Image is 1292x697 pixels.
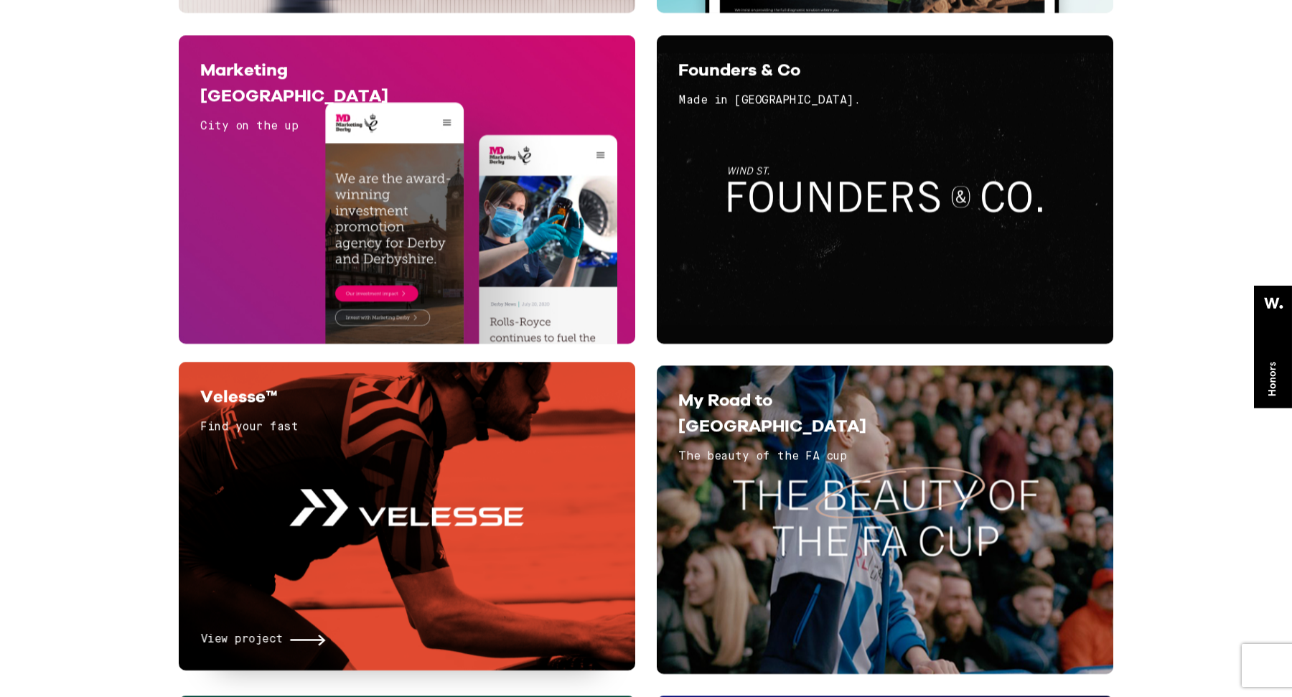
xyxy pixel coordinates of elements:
[678,451,846,462] span: The beauty of the FA cup
[678,59,800,80] span: Founders & Co
[678,94,860,106] span: Made in [GEOGRAPHIC_DATA].
[678,389,866,436] span: My Road to [GEOGRAPHIC_DATA]
[200,385,278,406] span: Velesse™
[200,631,283,650] span: View project
[200,59,388,106] span: Marketing [GEOGRAPHIC_DATA]
[200,120,298,131] span: City on the up
[200,421,298,433] span: Find your fast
